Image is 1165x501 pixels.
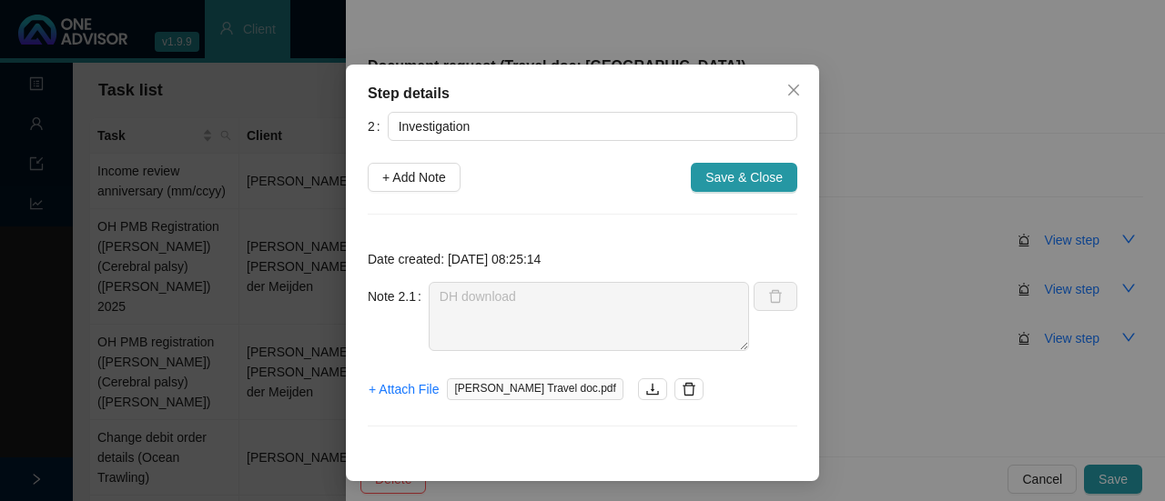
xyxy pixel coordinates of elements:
span: [PERSON_NAME] Travel doc.pdf [447,378,623,400]
button: + Attach File [368,375,440,404]
span: + Add Note [382,167,446,187]
button: Save & Close [691,163,797,192]
span: download [645,382,660,396]
label: 2 [368,112,388,141]
textarea: DH download [429,282,749,351]
p: Date created: [DATE] 08:25:14 [368,249,797,269]
label: Note 2.1 [368,282,429,311]
span: + Attach File [369,379,439,399]
span: delete [682,382,696,396]
span: close [786,83,801,97]
span: Save & Close [705,167,783,187]
button: + Add Note [368,163,461,192]
div: Step details [368,83,797,105]
button: Close [779,75,808,105]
